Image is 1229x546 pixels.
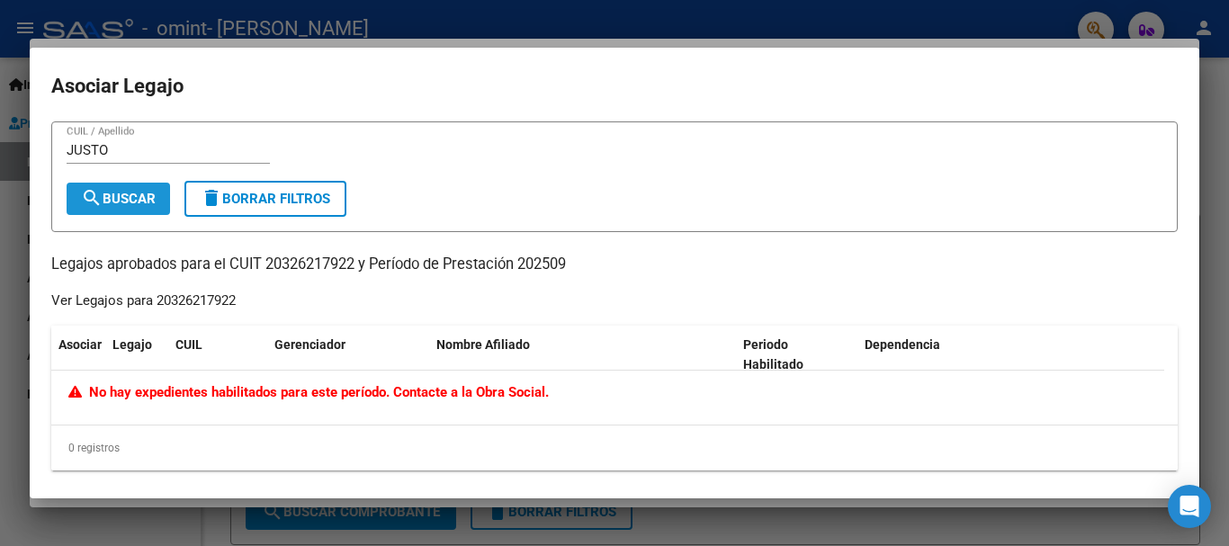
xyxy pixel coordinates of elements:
[51,254,1178,276] p: Legajos aprobados para el CUIT 20326217922 y Período de Prestación 202509
[51,291,236,311] div: Ver Legajos para 20326217922
[51,69,1178,103] h2: Asociar Legajo
[81,187,103,209] mat-icon: search
[175,337,202,352] span: CUIL
[68,384,549,400] span: No hay expedientes habilitados para este período. Contacte a la Obra Social.
[736,326,857,385] datatable-header-cell: Periodo Habilitado
[267,326,429,385] datatable-header-cell: Gerenciador
[184,181,346,217] button: Borrar Filtros
[58,337,102,352] span: Asociar
[51,326,105,385] datatable-header-cell: Asociar
[743,337,803,372] span: Periodo Habilitado
[67,183,170,215] button: Buscar
[1168,485,1211,528] div: Open Intercom Messenger
[105,326,168,385] datatable-header-cell: Legajo
[201,191,330,207] span: Borrar Filtros
[81,191,156,207] span: Buscar
[857,326,1164,385] datatable-header-cell: Dependencia
[274,337,345,352] span: Gerenciador
[436,337,530,352] span: Nombre Afiliado
[112,337,152,352] span: Legajo
[201,187,222,209] mat-icon: delete
[865,337,940,352] span: Dependencia
[168,326,267,385] datatable-header-cell: CUIL
[429,326,736,385] datatable-header-cell: Nombre Afiliado
[51,425,1178,470] div: 0 registros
